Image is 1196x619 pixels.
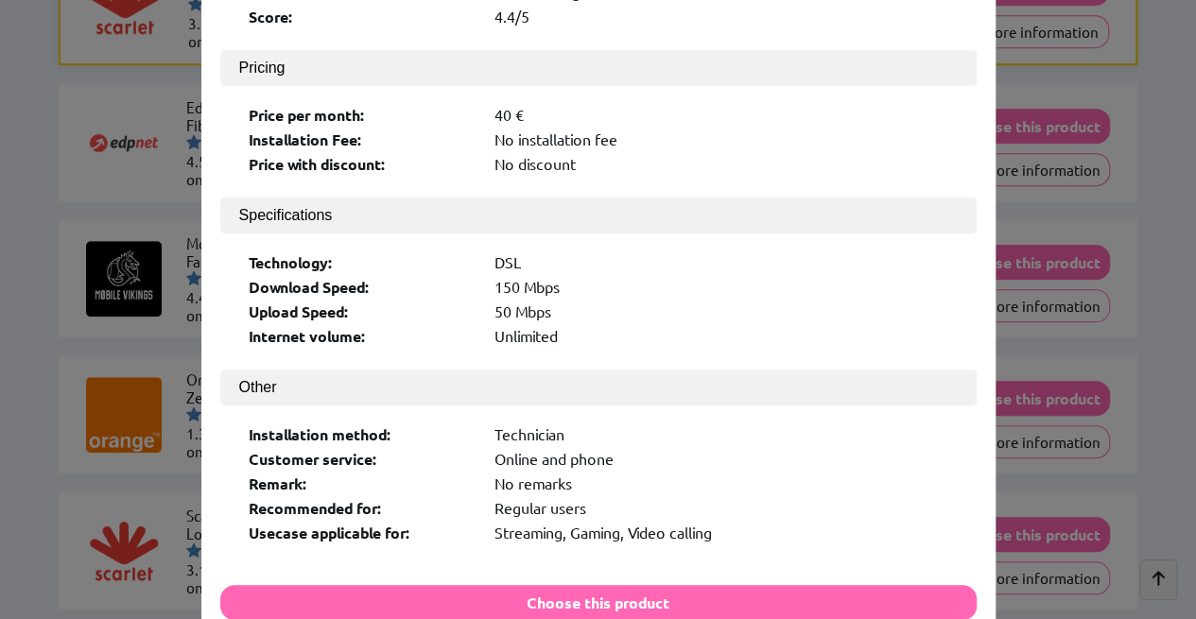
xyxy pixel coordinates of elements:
a: Choose this product [220,593,977,611]
div: Customer service: [249,449,476,469]
div: Internet volume: [249,326,476,346]
div: Upload Speed: [249,301,476,321]
div: DSL [494,252,948,272]
div: Online and phone [494,449,948,469]
div: No installation fee [494,129,948,149]
div: Price with discount: [249,154,476,174]
div: Regular users [494,498,948,518]
div: 50 Mbps [494,301,948,321]
div: Download Speed: [249,277,476,297]
div: Price per month: [249,105,476,125]
div: Installation Fee: [249,129,476,149]
div: Technology: [249,252,476,272]
div: Unlimited [494,326,948,346]
div: Usecase applicable for: [249,523,476,542]
div: Streaming, Gaming, Video calling [494,523,948,542]
button: Other [220,370,977,405]
button: Pricing [220,50,977,86]
div: Recommended for: [249,498,476,518]
div: 4.4/5 [494,7,948,26]
div: No discount [494,154,948,174]
div: 40 € [494,105,948,125]
div: Installation method: [249,424,476,444]
div: No remarks [494,473,948,493]
div: Technician [494,424,948,444]
button: Specifications [220,198,977,233]
div: 150 Mbps [494,277,948,297]
div: Remark: [249,473,476,493]
div: Score: [249,7,476,26]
